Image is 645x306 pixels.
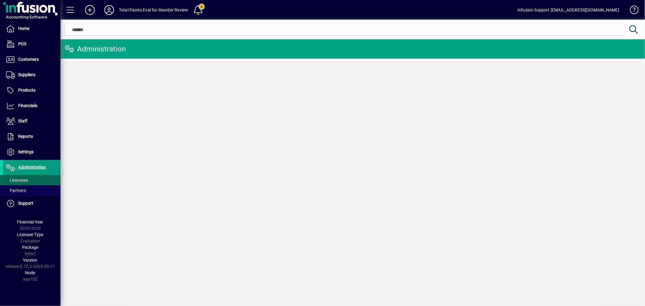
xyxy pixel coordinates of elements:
[6,188,26,193] span: Partners
[25,270,35,275] span: Node
[23,258,37,262] span: Version
[18,119,28,123] span: Staff
[18,57,39,62] span: Customers
[17,220,44,224] span: Financial Year
[22,245,38,250] span: Package
[18,72,35,77] span: Suppliers
[65,44,126,54] div: Administration
[3,196,60,211] a: Support
[18,149,34,154] span: Settings
[3,37,60,52] a: POS
[119,5,188,15] div: Total Paints Eval for Reorder Review
[18,134,33,139] span: Reports
[3,129,60,144] a: Reports
[18,201,33,206] span: Support
[80,5,99,15] button: Add
[3,185,60,196] a: Partners
[6,178,28,183] span: Licensees
[625,1,637,21] a: Knowledge Base
[3,175,60,185] a: Licensees
[18,41,26,46] span: POS
[3,67,60,83] a: Suppliers
[18,165,46,170] span: Administration
[18,26,29,31] span: Home
[3,114,60,129] a: Staff
[3,21,60,36] a: Home
[18,88,35,93] span: Products
[18,103,37,108] span: Financials
[3,83,60,98] a: Products
[517,5,619,15] div: Infusion Support [EMAIL_ADDRESS][DOMAIN_NAME]
[3,52,60,67] a: Customers
[99,5,119,15] button: Profile
[17,232,44,237] span: Licensee Type
[3,98,60,113] a: Financials
[3,145,60,160] a: Settings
